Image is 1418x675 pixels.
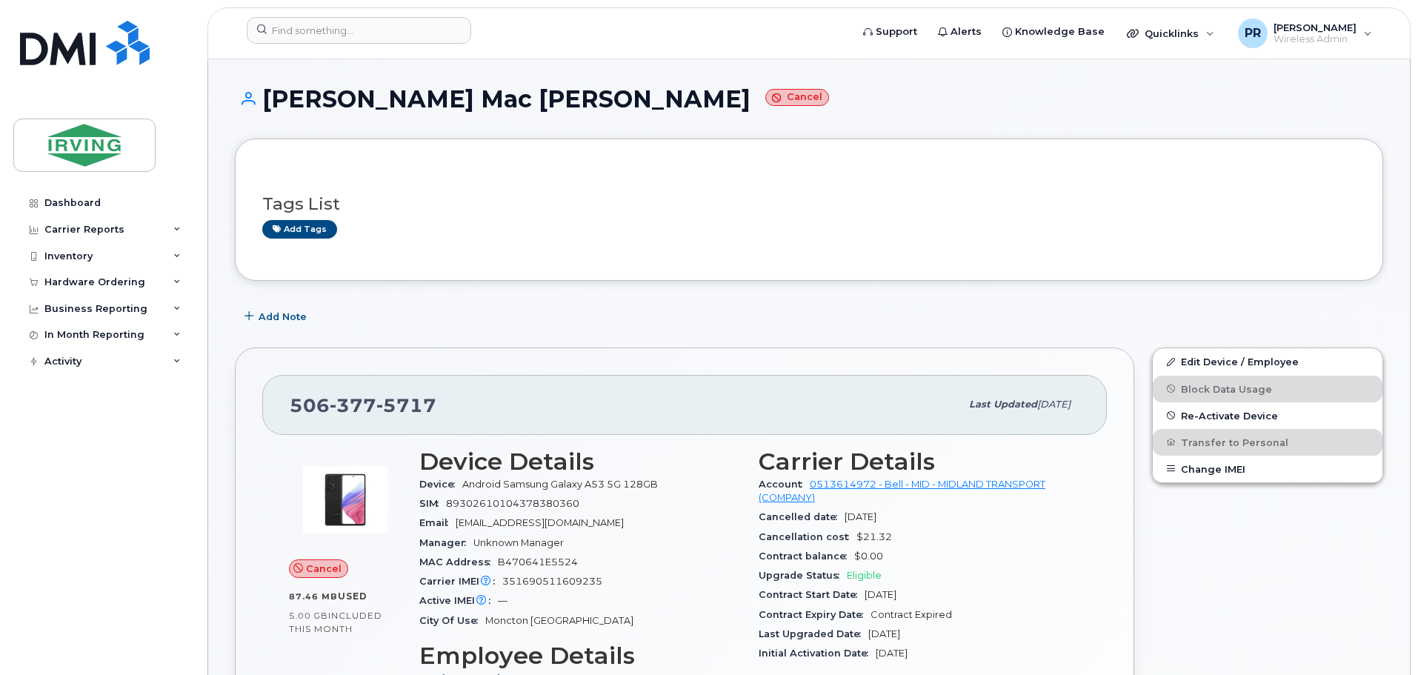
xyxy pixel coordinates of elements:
span: [EMAIL_ADDRESS][DOMAIN_NAME] [456,517,624,528]
span: City Of Use [419,615,485,626]
span: $0.00 [854,551,883,562]
a: Edit Device / Employee [1153,348,1382,375]
span: 87.46 MB [289,591,338,602]
span: SIM [419,498,446,509]
button: Transfer to Personal [1153,429,1382,456]
h3: Employee Details [419,642,741,669]
small: Cancel [765,89,829,106]
span: Email [419,517,456,528]
span: included this month [289,610,382,634]
span: Re-Activate Device [1181,410,1278,421]
button: Re-Activate Device [1153,402,1382,429]
h3: Carrier Details [759,448,1080,475]
span: Carrier IMEI [419,576,502,587]
span: Cancelled date [759,511,845,522]
span: Device [419,479,462,490]
span: Android Samsung Galaxy A53 5G 128GB [462,479,658,490]
span: Active IMEI [419,595,498,606]
span: [DATE] [876,648,908,659]
span: Last updated [969,399,1037,410]
span: Upgrade Status [759,570,847,581]
span: 5717 [376,394,436,416]
span: Manager [419,537,473,548]
h1: [PERSON_NAME] Mac [PERSON_NAME] [235,86,1383,112]
span: Contract Expiry Date [759,609,871,620]
span: Unknown Manager [473,537,564,548]
button: Add Note [235,303,319,330]
span: Add Note [259,310,307,324]
span: Contract Expired [871,609,952,620]
h3: Device Details [419,448,741,475]
span: used [338,591,367,602]
a: Add tags [262,220,337,239]
span: 506 [290,394,436,416]
button: Block Data Usage [1153,376,1382,402]
span: $21.32 [856,531,892,542]
span: [DATE] [868,628,900,639]
h3: Tags List [262,195,1356,213]
span: MAC Address [419,556,498,568]
span: 89302610104378380360 [446,498,579,509]
span: Account [759,479,810,490]
a: 0513614972 - Bell - MID - MIDLAND TRANSPORT (COMPANY) [759,479,1045,503]
img: image20231002-3703462-kjv75p.jpeg [301,456,390,545]
span: 5.00 GB [289,611,328,621]
span: B470641E5524 [498,556,578,568]
span: 377 [330,394,376,416]
button: Change IMEI [1153,456,1382,482]
span: — [498,595,507,606]
span: 351690511609235 [502,576,602,587]
span: [DATE] [1037,399,1071,410]
span: Cancel [306,562,342,576]
span: Contract Start Date [759,589,865,600]
span: Eligible [847,570,882,581]
span: Cancellation cost [759,531,856,542]
span: [DATE] [845,511,876,522]
span: [DATE] [865,589,896,600]
span: Contract balance [759,551,854,562]
span: Last Upgraded Date [759,628,868,639]
span: Moncton [GEOGRAPHIC_DATA] [485,615,633,626]
span: Initial Activation Date [759,648,876,659]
